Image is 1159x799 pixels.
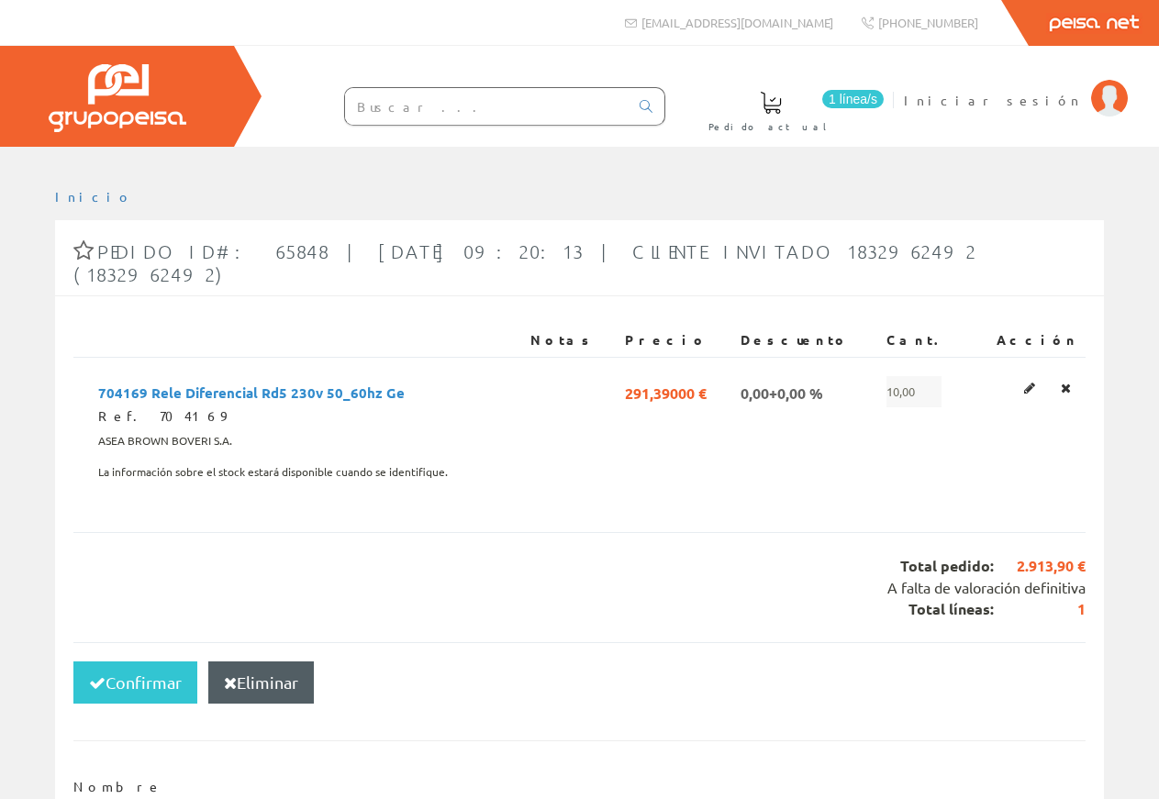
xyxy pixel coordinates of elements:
[641,15,833,30] span: [EMAIL_ADDRESS][DOMAIN_NAME]
[625,376,707,407] span: 291,39000 €
[73,661,197,704] button: Confirmar
[994,556,1086,577] span: 2.913,90 €
[523,324,618,357] th: Notas
[49,64,186,132] img: Grupo Peisa
[98,407,516,426] div: Ref. 704169
[98,376,405,407] span: 704169 Rele Diferencial Rd5 230v 50_60hz Ge
[879,324,972,357] th: Cant.
[98,426,232,457] span: ASEA BROWN BOVERI S.A.
[741,376,823,407] span: 0,00+0,00 %
[618,324,733,357] th: Precio
[878,15,978,30] span: [PHONE_NUMBER]
[1055,376,1076,400] a: Eliminar
[73,532,1086,643] div: Total pedido: Total líneas:
[971,324,1086,357] th: Acción
[886,376,942,407] span: 10,00
[55,188,133,205] a: Inicio
[98,457,448,488] span: La información sobre el stock estará disponible cuando se identifique.
[345,88,629,125] input: Buscar ...
[887,578,1086,596] span: A falta de valoración definitiva
[690,76,888,143] a: 1 línea/s Pedido actual
[73,240,976,285] span: Pedido ID#: 65848 | [DATE] 09:20:13 | Cliente Invitado 1832962492 (1832962492)
[904,91,1082,109] span: Iniciar sesión
[1019,376,1041,400] a: Editar
[904,76,1128,94] a: Iniciar sesión
[73,778,162,796] label: Nombre
[994,599,1086,620] span: 1
[708,117,833,136] span: Pedido actual
[733,324,879,357] th: Descuento
[208,661,314,704] button: Eliminar
[822,90,884,108] span: 1 línea/s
